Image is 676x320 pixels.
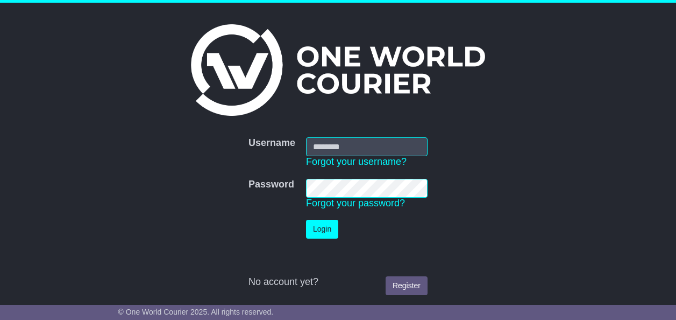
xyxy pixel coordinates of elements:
[248,179,294,191] label: Password
[386,276,428,295] a: Register
[306,156,407,167] a: Forgot your username?
[248,276,428,288] div: No account yet?
[248,137,295,149] label: Username
[306,198,405,208] a: Forgot your password?
[306,220,338,239] button: Login
[118,308,274,316] span: © One World Courier 2025. All rights reserved.
[191,24,485,116] img: One World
